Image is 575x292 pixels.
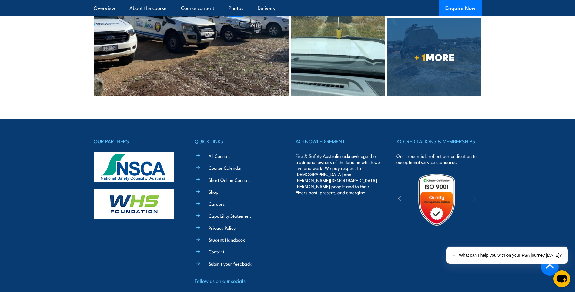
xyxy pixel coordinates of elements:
a: Submit your feedback [209,260,252,267]
a: Student Handbook [209,236,245,243]
h4: ACCREDITATIONS & MEMBERSHIPS [396,137,481,145]
a: All Courses [209,153,230,159]
span: MORE [387,53,481,61]
button: chat-button [553,270,570,287]
h4: OUR PARTNERS [94,137,179,145]
p: Fire & Safety Australia acknowledge the traditional owners of the land on which we live and work.... [296,153,380,195]
a: Contact [209,248,224,255]
a: + 1MORE [387,18,481,96]
img: ewpa-logo [463,189,516,210]
a: Careers [209,201,225,207]
p: Our credentials reflect our dedication to exceptional service standards. [396,153,481,165]
h4: QUICK LINKS [195,137,279,145]
h4: ACKNOWLEDGEMENT [296,137,380,145]
strong: + 1 [414,49,426,64]
h4: Follow us on our socials [195,277,279,285]
a: Capability Statement [209,212,251,219]
img: Untitled design (19) [410,173,463,226]
img: nsca-logo-footer [94,152,174,182]
a: Privacy Policy [209,225,236,231]
img: whs-logo-footer [94,189,174,219]
a: Shop [209,188,219,195]
div: Hi! What can I help you with on your FSA journey [DATE]? [446,247,568,264]
a: Course Calendar [209,165,242,171]
a: Short Online Courses [209,177,250,183]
